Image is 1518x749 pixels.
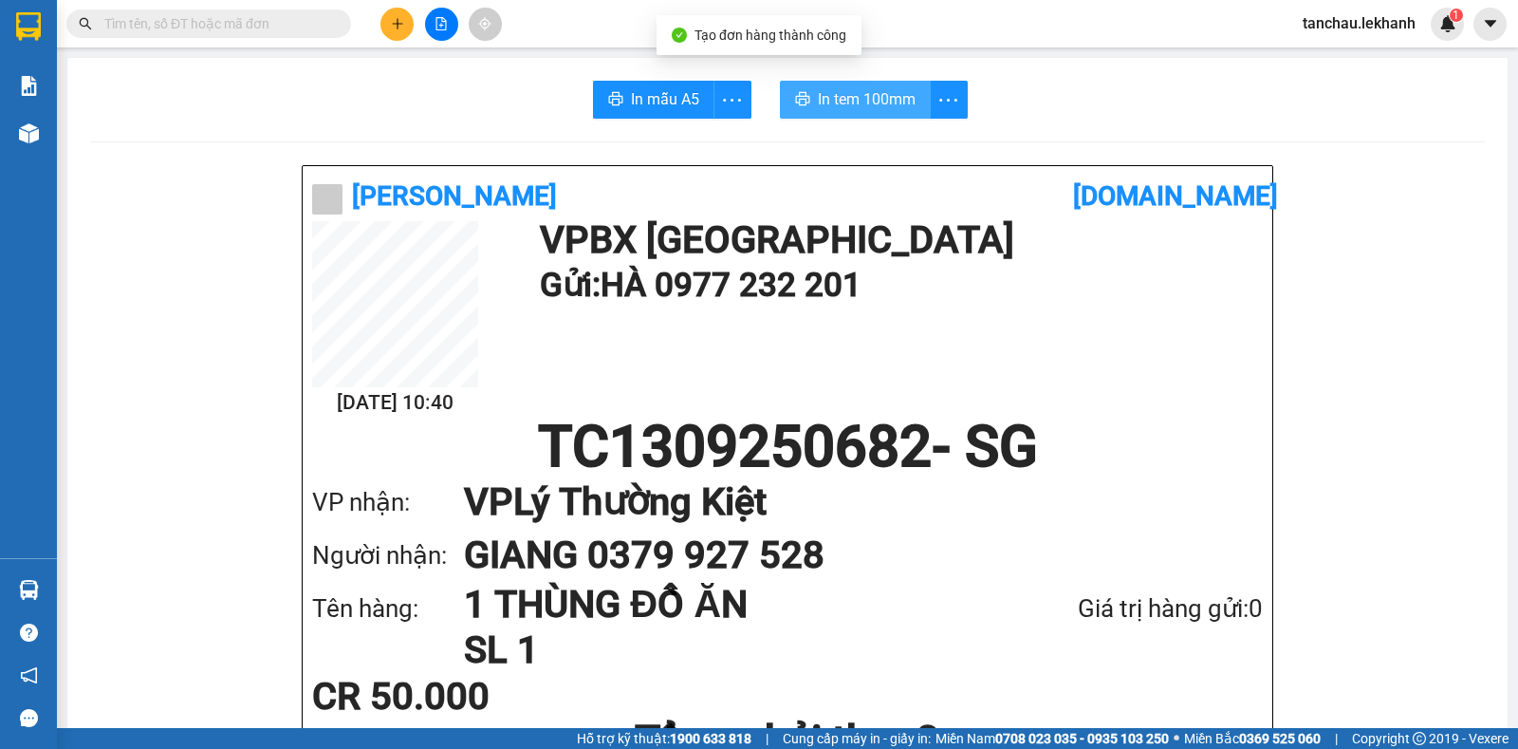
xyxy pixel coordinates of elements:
[977,590,1263,628] div: Giá trị hàng gửi: 0
[425,8,458,41] button: file-add
[464,627,977,673] h1: SL 1
[464,529,1225,582] h1: GIANG 0379 927 528
[19,76,39,96] img: solution-icon
[19,580,39,600] img: warehouse-icon
[670,731,751,746] strong: 1900 633 818
[1073,180,1278,212] b: [DOMAIN_NAME]
[935,728,1169,749] span: Miền Nam
[1413,732,1426,745] span: copyright
[1174,735,1179,742] span: ⚪️
[714,88,750,112] span: more
[380,8,414,41] button: plus
[930,81,968,119] button: more
[577,728,751,749] span: Hỗ trợ kỹ thuật:
[1482,15,1499,32] span: caret-down
[312,590,464,628] div: Tên hàng:
[391,17,404,30] span: plus
[16,12,41,41] img: logo-vxr
[818,87,916,111] span: In tem 100mm
[694,28,846,43] span: Tạo đơn hàng thành công
[352,180,557,212] b: [PERSON_NAME]
[312,419,1263,476] h1: TC1309250682 - SG
[1184,728,1321,749] span: Miền Bắc
[79,17,92,30] span: search
[435,17,448,30] span: file-add
[631,87,699,111] span: In mẫu A5
[540,259,1253,311] h1: Gửi: HÀ 0977 232 201
[312,387,478,419] h2: [DATE] 10:40
[1287,11,1431,35] span: tanchau.lekhanh
[766,728,768,749] span: |
[795,91,810,109] span: printer
[783,728,931,749] span: Cung cấp máy in - giấy in:
[1239,731,1321,746] strong: 0369 525 060
[19,123,39,143] img: warehouse-icon
[312,678,626,716] div: CR 50.000
[1450,9,1463,22] sup: 1
[20,666,38,684] span: notification
[312,483,464,522] div: VP nhận:
[593,81,714,119] button: printerIn mẫu A5
[312,536,464,575] div: Người nhận:
[104,13,328,34] input: Tìm tên, số ĐT hoặc mã đơn
[540,221,1253,259] h1: VP BX [GEOGRAPHIC_DATA]
[1473,8,1507,41] button: caret-down
[20,624,38,642] span: question-circle
[608,91,623,109] span: printer
[995,731,1169,746] strong: 0708 023 035 - 0935 103 250
[464,476,1225,529] h1: VP Lý Thường Kiệt
[1453,9,1459,22] span: 1
[1335,728,1338,749] span: |
[478,17,491,30] span: aim
[672,28,687,43] span: check-circle
[713,81,751,119] button: more
[931,88,967,112] span: more
[20,709,38,727] span: message
[464,582,977,627] h1: 1 THÙNG ĐỒ ĂN
[469,8,502,41] button: aim
[780,81,931,119] button: printerIn tem 100mm
[1439,15,1456,32] img: icon-new-feature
